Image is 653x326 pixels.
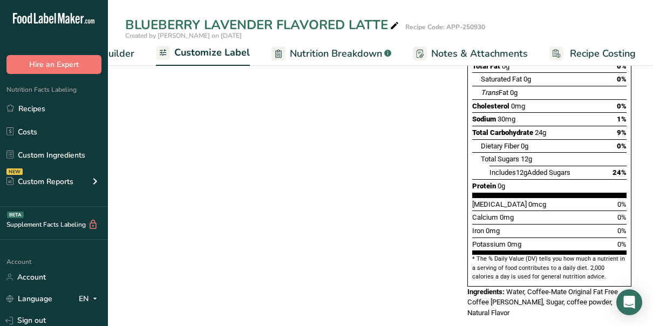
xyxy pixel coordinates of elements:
[498,115,515,123] span: 30mg
[472,182,496,190] span: Protein
[617,102,627,110] span: 0%
[617,227,627,235] span: 0%
[617,240,627,248] span: 0%
[613,168,627,176] span: 24%
[486,227,500,235] span: 0mg
[6,55,101,74] button: Hire an Expert
[174,45,250,60] span: Customize Label
[125,31,242,40] span: Created by [PERSON_NAME] on [DATE]
[472,115,496,123] span: Sodium
[472,213,498,221] span: Calcium
[617,213,627,221] span: 0%
[617,62,627,70] span: 0%
[511,102,525,110] span: 0mg
[617,200,627,208] span: 0%
[79,293,101,305] div: EN
[467,288,505,296] span: Ingredients:
[570,46,636,61] span: Recipe Costing
[502,62,509,70] span: 0g
[405,22,485,32] div: Recipe Code: APP-250930
[500,213,514,221] span: 0mg
[413,42,528,66] a: Notes & Attachments
[125,15,401,35] div: BLUEBERRY LAVENDER FLAVORED LATTE
[7,212,24,218] div: BETA
[489,168,570,176] span: Includes Added Sugars
[549,42,636,66] a: Recipe Costing
[617,142,627,150] span: 0%
[516,168,527,176] span: 12g
[481,89,499,97] i: Trans
[617,75,627,83] span: 0%
[528,200,546,208] span: 0mcg
[498,182,505,190] span: 0g
[510,89,518,97] span: 0g
[521,142,528,150] span: 0g
[507,240,521,248] span: 0mg
[472,102,509,110] span: Cholesterol
[481,89,508,97] span: Fat
[523,75,531,83] span: 0g
[481,155,519,163] span: Total Sugars
[617,128,627,137] span: 9%
[617,115,627,123] span: 1%
[472,255,627,281] section: * The % Daily Value (DV) tells you how much a nutrient in a serving of food contributes to a dail...
[6,168,23,175] div: NEW
[472,128,533,137] span: Total Carbohydrate
[271,42,391,66] a: Nutrition Breakdown
[472,200,527,208] span: [MEDICAL_DATA]
[535,128,546,137] span: 24g
[481,75,522,83] span: Saturated Fat
[467,288,618,317] span: Water, Coffee-Mate Original Fat Free Coffee [PERSON_NAME], Sugar, coffee powder, Natural Flavor
[616,289,642,315] div: Open Intercom Messenger
[6,289,52,308] a: Language
[290,46,382,61] span: Nutrition Breakdown
[472,62,500,70] span: Total Fat
[521,155,532,163] span: 12g
[6,176,73,187] div: Custom Reports
[481,142,519,150] span: Dietary Fiber
[472,240,506,248] span: Potassium
[472,227,484,235] span: Iron
[431,46,528,61] span: Notes & Attachments
[156,40,250,66] a: Customize Label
